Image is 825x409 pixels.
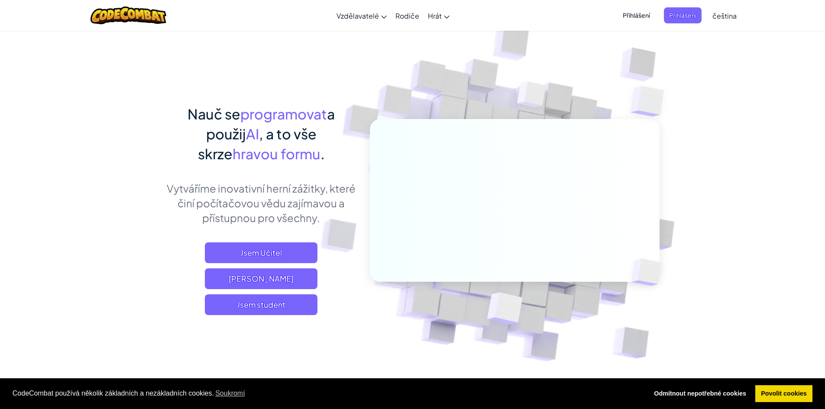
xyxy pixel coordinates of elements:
a: Vzdělavatelé [332,4,391,27]
span: AI [246,125,259,142]
p: Vytváříme inovativní herní zážitky, které činí počítačovou vědu zajímavou a přístupnou pro všechny. [166,181,357,225]
a: čeština [708,4,741,27]
img: Overlap cubes [613,65,688,138]
img: Overlap cubes [501,64,563,129]
span: Nauč se [188,105,240,122]
span: programovat [240,105,327,122]
span: CodeCombat používá několik základních a nezákladních cookies. [13,387,641,400]
button: Přihlášení [664,7,702,23]
img: Overlap cubes [617,241,682,304]
span: Vzdělavatelé [336,11,379,20]
span: čeština [712,11,737,20]
span: hravou formu [233,145,320,162]
a: [PERSON_NAME] [205,268,317,289]
span: . [320,145,325,162]
a: deny cookies [648,385,752,403]
a: allow cookies [755,385,813,403]
a: learn more about cookies [214,387,246,400]
img: CodeCombat logo [91,6,166,24]
button: Přihlášení [618,7,655,23]
a: Hrát [424,4,454,27]
img: Overlap cubes [466,274,543,346]
button: Jsem student [205,294,317,315]
a: Jsem Učitel [205,242,317,263]
span: Hrát [428,11,442,20]
a: Rodiče [391,4,424,27]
